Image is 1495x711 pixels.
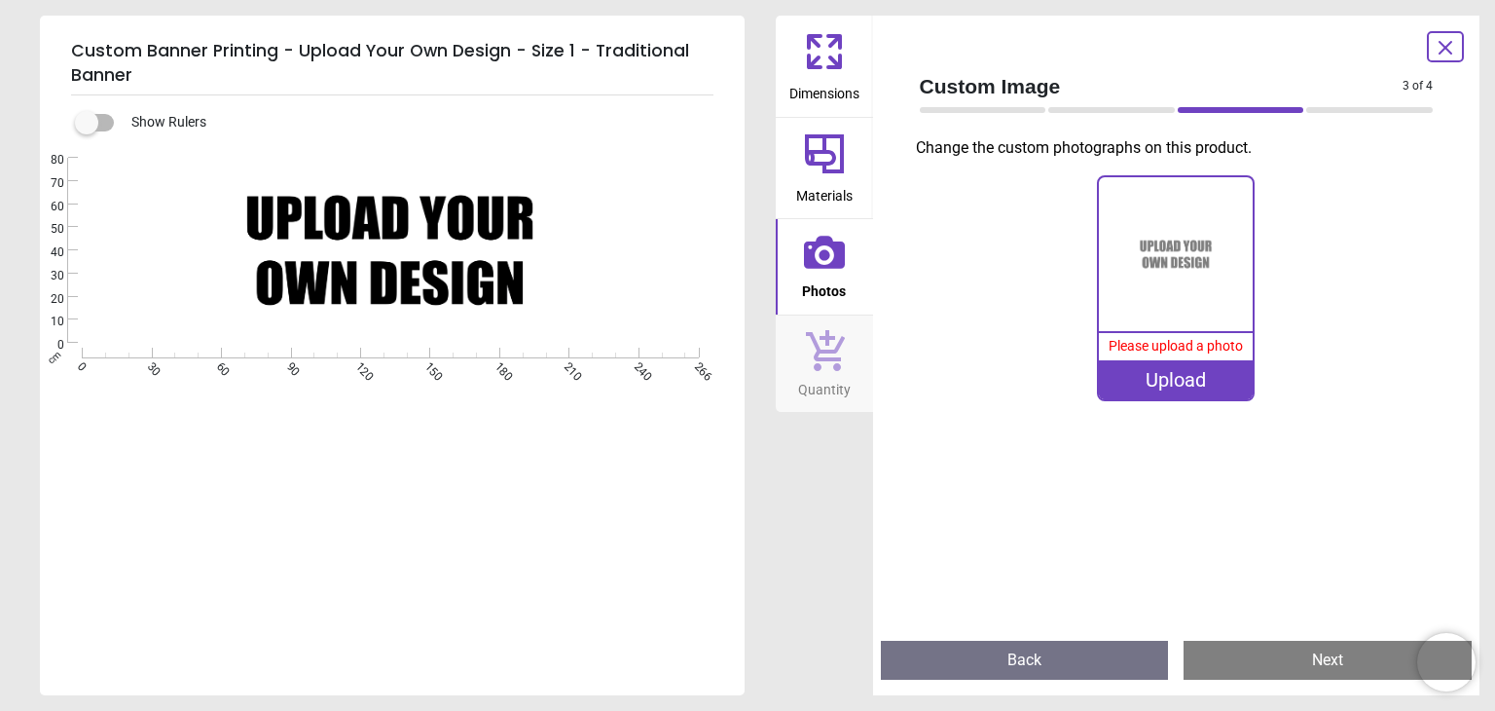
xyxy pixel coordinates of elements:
button: Photos [776,219,873,315]
span: Dimensions [789,75,859,104]
span: 70 [27,175,64,192]
span: 80 [27,152,64,168]
span: 30 [143,359,156,372]
span: 0 [27,337,64,354]
h5: Custom Banner Printing - Upload Your Own Design - Size 1 - Traditional Banner [71,31,713,95]
span: 60 [27,199,64,215]
span: Custom Image [920,72,1404,100]
button: Quantity [776,316,873,413]
button: Back [881,641,1169,680]
span: 266 [690,359,703,372]
span: 10 [27,314,64,330]
button: Next [1184,641,1472,680]
span: 60 [212,359,225,372]
span: cm [46,349,63,366]
span: 150 [421,359,434,372]
iframe: Brevo live chat [1417,633,1476,692]
p: Change the custom photographs on this product. [916,137,1449,159]
span: 210 [561,359,573,372]
span: 3 of 4 [1403,78,1433,94]
span: Please upload a photo [1109,338,1243,354]
span: 240 [630,359,642,372]
button: Materials [776,118,873,219]
span: 30 [27,268,64,284]
span: Materials [796,177,853,206]
span: 20 [27,291,64,308]
div: Show Rulers [87,111,745,134]
span: 180 [491,359,503,372]
span: Photos [802,273,846,302]
span: 40 [27,244,64,261]
div: Upload [1099,360,1253,399]
span: Quantity [798,371,851,400]
button: Dimensions [776,16,873,117]
span: 90 [282,359,295,372]
span: 0 [73,359,86,372]
span: 120 [351,359,364,372]
span: 50 [27,221,64,238]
